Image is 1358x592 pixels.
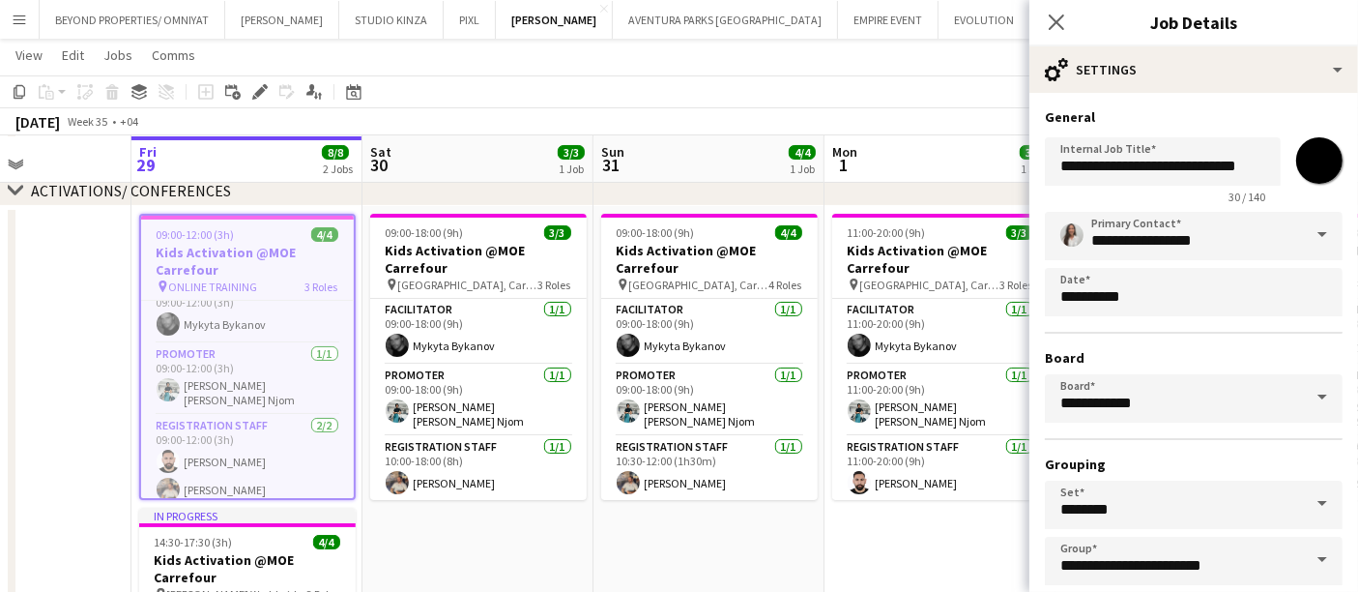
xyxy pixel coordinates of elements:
h3: Kids Activation @MOE Carrefour [139,551,356,586]
span: Comms [152,46,195,64]
div: 2 Jobs [323,162,353,176]
app-job-card: 11:00-20:00 (9h)3/3Kids Activation @MOE Carrefour [GEOGRAPHIC_DATA], Carrefour3 RolesFacilitator1... [832,214,1049,500]
span: 09:00-18:00 (9h) [386,225,464,240]
span: 4 Roles [769,278,802,292]
app-job-card: 09:00-18:00 (9h)3/3Kids Activation @MOE Carrefour [GEOGRAPHIC_DATA], Carrefour3 RolesFacilitator1... [370,214,587,500]
button: BEYOND PROPERTIES/ OMNIYAT [40,1,225,39]
span: 29 [136,154,157,176]
a: Comms [144,43,203,68]
app-card-role: Promoter1/111:00-20:00 (9h)[PERSON_NAME] [PERSON_NAME] Njom [832,365,1049,436]
div: [DATE] [15,112,60,132]
app-card-role: Facilitator1/109:00-12:00 (3h)Mykyta Bykanov [141,278,354,343]
button: STUDIO KINZA [339,1,444,39]
span: Edit [62,46,84,64]
span: 4/4 [311,227,338,242]
button: [PERSON_NAME] [225,1,339,39]
span: 4/4 [789,145,816,160]
h3: Kids Activation @MOE Carrefour [141,244,354,279]
h3: Kids Activation @MOE Carrefour [832,242,1049,277]
span: View [15,46,43,64]
app-card-role: Facilitator1/111:00-20:00 (9h)Mykyta Bykanov [832,299,1049,365]
app-card-role: Registration Staff1/110:30-12:00 (1h30m)[PERSON_NAME] [601,436,818,502]
div: 1 Job [559,162,584,176]
span: 09:00-18:00 (9h) [617,225,695,240]
app-card-role: Promoter1/109:00-18:00 (9h)[PERSON_NAME] [PERSON_NAME] Njom [601,365,818,436]
div: Settings [1029,46,1358,93]
div: 1 Job [790,162,815,176]
span: 30 [367,154,391,176]
app-job-card: 09:00-12:00 (3h)4/4Kids Activation @MOE Carrefour ONLINE TRAINING3 RolesFacilitator1/109:00-12:00... [139,214,356,500]
span: 31 [598,154,624,176]
span: 8/8 [322,145,349,160]
button: EMPIRE EVENT [838,1,939,39]
a: View [8,43,50,68]
span: 4/4 [313,535,340,549]
button: EVOLUTION [939,1,1030,39]
span: 3 Roles [305,280,338,294]
span: Sat [370,143,391,161]
div: ACTIVATIONS/ CONFERENCES [31,181,231,200]
button: AVENTURA PARKS [GEOGRAPHIC_DATA] [613,1,838,39]
span: [GEOGRAPHIC_DATA], Carrefour [629,278,769,292]
app-card-role: Registration Staff1/110:00-18:00 (8h)[PERSON_NAME] [370,436,587,502]
app-card-role: Promoter1/109:00-18:00 (9h)[PERSON_NAME] [PERSON_NAME] Njom [370,365,587,436]
span: 3 Roles [1000,278,1033,292]
a: Edit [54,43,92,68]
span: Mon [832,143,857,161]
div: 1 Job [1021,162,1046,176]
span: Sun [601,143,624,161]
app-card-role: Promoter1/109:00-12:00 (3h)[PERSON_NAME] [PERSON_NAME] Njom [141,343,354,415]
span: 14:30-17:30 (3h) [155,535,233,549]
span: Fri [139,143,157,161]
span: 3/3 [1006,225,1033,240]
h3: General [1045,108,1343,126]
h3: Board [1045,349,1343,367]
span: [GEOGRAPHIC_DATA], Carrefour [398,278,538,292]
span: 4/4 [775,225,802,240]
app-job-card: 09:00-18:00 (9h)4/4Kids Activation @MOE Carrefour [GEOGRAPHIC_DATA], Carrefour4 RolesFacilitator1... [601,214,818,500]
span: 3/3 [1020,145,1047,160]
span: 3/3 [544,225,571,240]
app-card-role: Facilitator1/109:00-18:00 (9h)Mykyta Bykanov [601,299,818,365]
span: 09:00-12:00 (3h) [157,227,235,242]
span: 30 / 140 [1213,190,1281,204]
div: +04 [120,114,138,129]
a: Jobs [96,43,140,68]
button: PIXL [444,1,496,39]
span: 11:00-20:00 (9h) [848,225,926,240]
button: [PERSON_NAME] [496,1,613,39]
h3: Grouping [1045,456,1343,473]
h3: Job Details [1029,10,1358,35]
span: ONLINE TRAINING [169,280,258,294]
app-card-role: Facilitator1/109:00-18:00 (9h)Mykyta Bykanov [370,299,587,365]
h3: Kids Activation @MOE Carrefour [370,242,587,277]
span: 3/3 [558,145,585,160]
span: 1 [829,154,857,176]
span: 3 Roles [538,278,571,292]
span: Jobs [103,46,132,64]
span: [GEOGRAPHIC_DATA], Carrefour [860,278,1000,292]
app-card-role: Registration Staff1/111:00-20:00 (9h)[PERSON_NAME] [832,436,1049,502]
div: In progress [139,508,356,523]
h3: Kids Activation @MOE Carrefour [601,242,818,277]
app-card-role: Registration Staff2/209:00-12:00 (3h)[PERSON_NAME][PERSON_NAME] [141,415,354,509]
span: Week 35 [64,114,112,129]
